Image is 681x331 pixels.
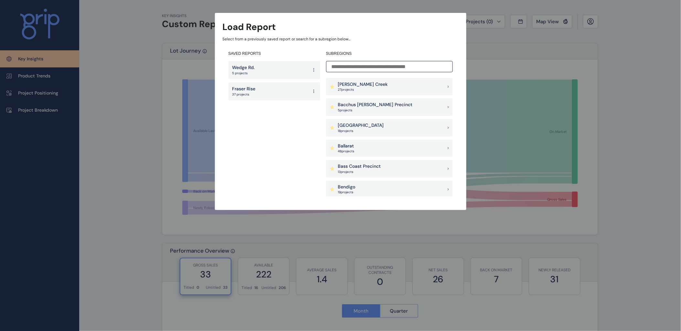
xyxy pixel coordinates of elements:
p: 5 projects [232,71,255,75]
h3: Load Report [223,21,276,33]
p: Bacchus [PERSON_NAME] Precinct [338,102,413,108]
p: Bass Coast Precinct [338,163,381,170]
p: Ballarat [338,143,355,149]
p: [PERSON_NAME] Creek [338,81,388,88]
p: 27 project s [338,87,388,92]
p: Fraser Rise [232,86,256,92]
p: 13 project s [338,170,381,174]
p: 37 projects [232,92,256,97]
p: 48 project s [338,149,355,154]
h4: SAVED REPORTS [229,51,320,56]
p: Bendigo [338,184,356,190]
p: 5 project s [338,108,413,113]
p: 19 project s [338,190,356,195]
p: 18 project s [338,129,384,133]
p: [GEOGRAPHIC_DATA] [338,122,384,129]
p: Select from a previously saved report or search for a subregion below... [223,36,459,42]
h4: SUBREGIONS [326,51,453,56]
p: Wedge Rd. [232,65,255,71]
